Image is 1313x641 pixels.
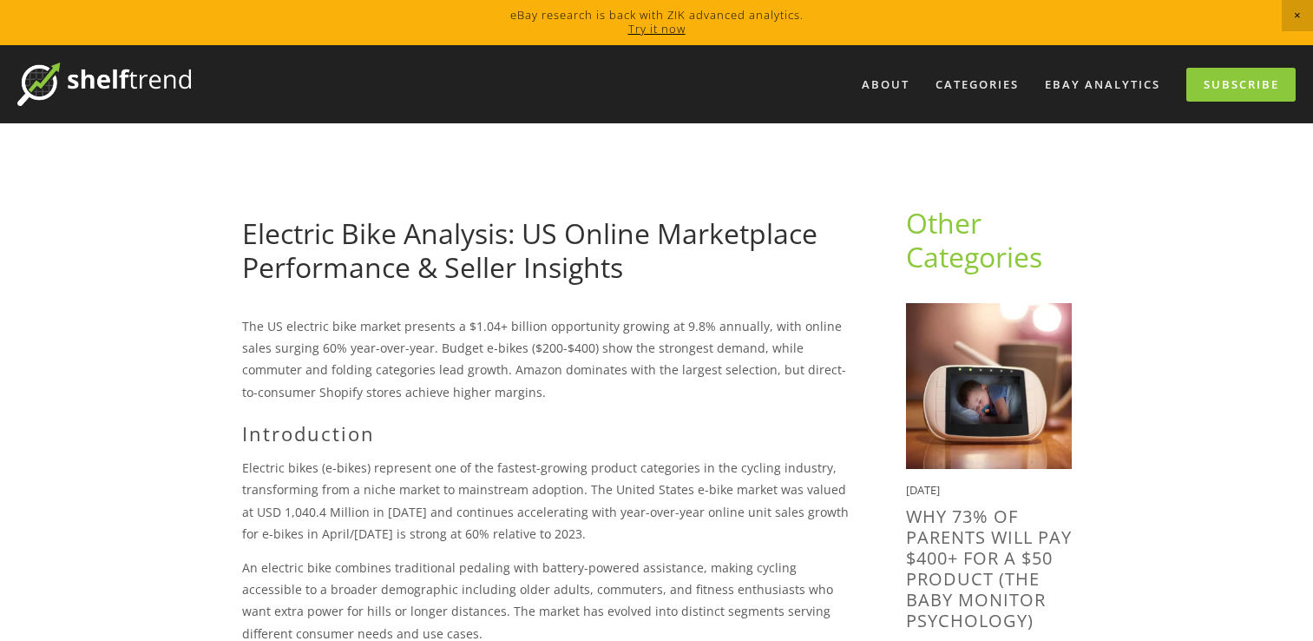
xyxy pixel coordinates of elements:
[242,315,850,403] p: The US electric bike market presents a $1.04+ billion opportunity growing at 9.8% annually, with ...
[1034,70,1172,99] a: eBay Analytics
[17,63,191,106] img: ShelfTrend
[242,457,850,545] p: Electric bikes (e-bikes) represent one of the fastest-growing product categories in the cycling i...
[242,215,817,285] a: Electric Bike Analysis: US Online Marketplace Performance & Seller Insights
[1186,68,1296,102] a: Subscribe
[906,505,1072,632] a: Why 73% of Parents Will Pay $400+ for a $50 Product (The Baby Monitor Psychology)
[906,204,1042,274] a: Other Categories
[906,303,1072,469] img: Why 73% of Parents Will Pay $400+ for a $50 Product (The Baby Monitor Psychology)
[924,70,1030,99] div: Categories
[242,422,850,445] h2: Introduction
[906,482,940,498] time: [DATE]
[628,21,686,36] a: Try it now
[850,70,921,99] a: About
